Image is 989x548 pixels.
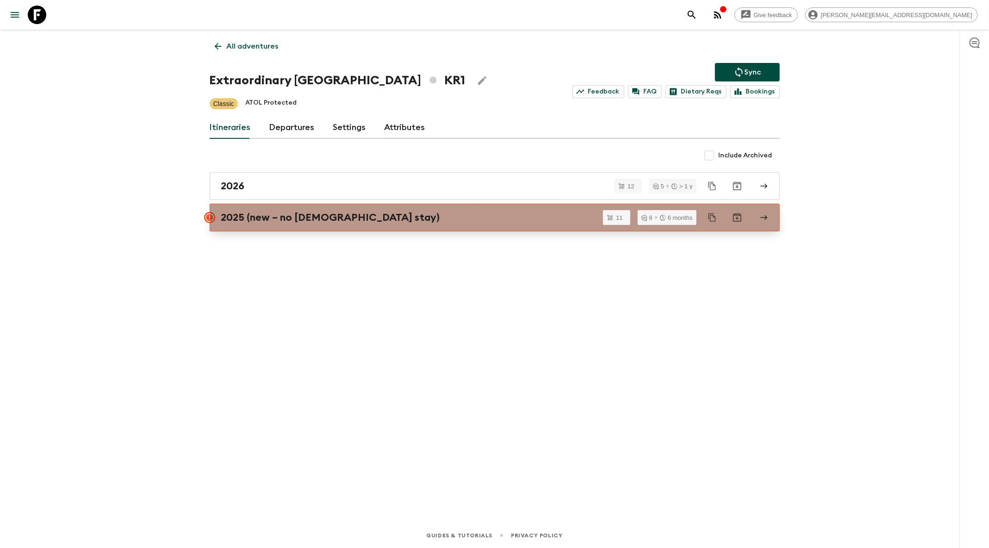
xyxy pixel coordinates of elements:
[426,530,492,541] a: Guides & Tutorials
[385,117,425,139] a: Attributes
[683,6,701,24] button: search adventures
[227,41,279,52] p: All adventures
[749,12,797,19] span: Give feedback
[210,71,466,90] h1: Extraordinary [GEOGRAPHIC_DATA] KR1
[210,37,284,56] a: All adventures
[715,63,780,81] button: Sync adventure departures to the booking engine
[610,215,628,221] span: 11
[734,7,798,22] a: Give feedback
[333,117,366,139] a: Settings
[6,6,24,24] button: menu
[728,177,746,195] button: Archive
[221,180,245,192] h2: 2026
[660,215,692,221] div: 6 months
[511,530,562,541] a: Privacy Policy
[805,7,978,22] div: [PERSON_NAME][EMAIL_ADDRESS][DOMAIN_NAME]
[210,117,251,139] a: Itineraries
[728,208,746,227] button: Archive
[628,85,662,98] a: FAQ
[269,117,315,139] a: Departures
[730,85,780,98] a: Bookings
[704,178,721,194] button: Duplicate
[666,85,727,98] a: Dietary Reqs
[653,183,664,189] div: 5
[816,12,977,19] span: [PERSON_NAME][EMAIL_ADDRESS][DOMAIN_NAME]
[572,85,624,98] a: Feedback
[213,99,234,108] p: Classic
[719,151,772,160] span: Include Archived
[210,204,780,231] a: 2025 (new – no [DEMOGRAPHIC_DATA] stay)
[745,67,761,78] p: Sync
[672,183,693,189] div: > 1 y
[622,183,640,189] span: 12
[473,71,491,90] button: Edit Adventure Title
[641,215,653,221] div: 6
[221,212,440,224] h2: 2025 (new – no [DEMOGRAPHIC_DATA] stay)
[245,98,297,109] p: ATOL Protected
[210,172,780,200] a: 2026
[704,209,721,226] button: Duplicate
